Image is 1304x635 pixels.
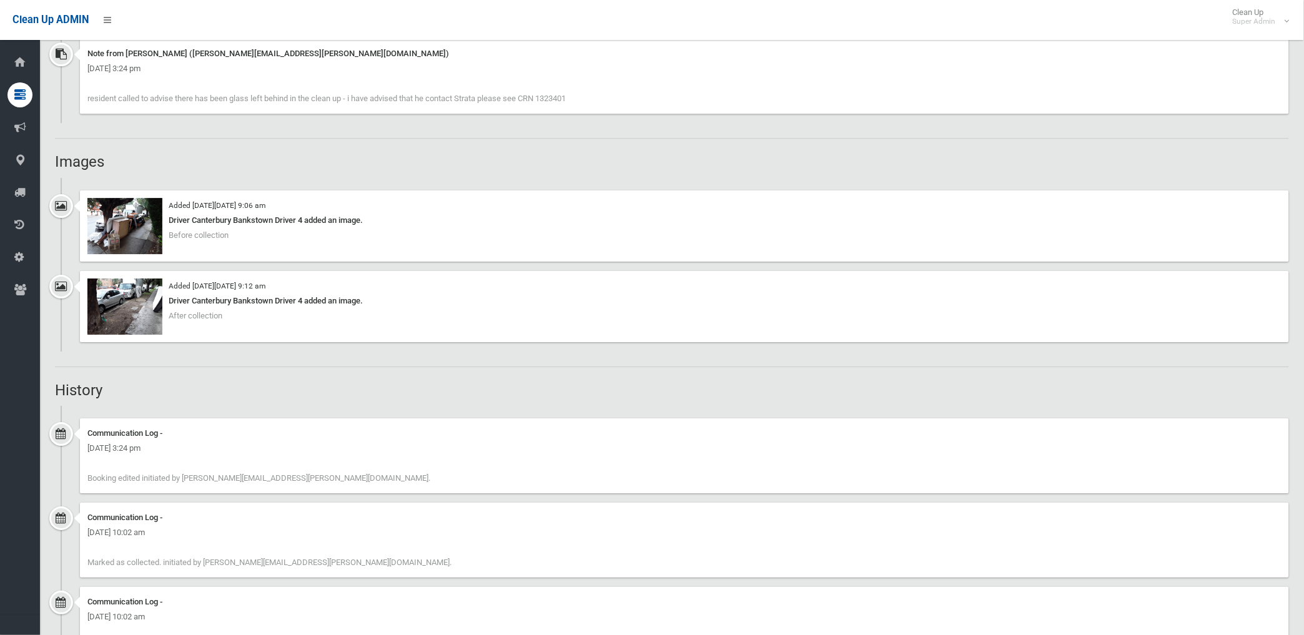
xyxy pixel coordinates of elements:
[169,230,229,240] span: Before collection
[87,198,162,254] img: 2025-09-1009.04.548927933530312852622.jpg
[169,201,265,210] small: Added [DATE][DATE] 9:06 am
[169,311,222,320] span: After collection
[87,609,1282,624] div: [DATE] 10:02 am
[87,278,162,335] img: 2025-09-1009.12.261594283484106097008.jpg
[87,510,1282,525] div: Communication Log -
[87,525,1282,540] div: [DATE] 10:02 am
[87,441,1282,456] div: [DATE] 3:24 pm
[87,558,452,567] span: Marked as collected. initiated by [PERSON_NAME][EMAIL_ADDRESS][PERSON_NAME][DOMAIN_NAME].
[87,213,1282,228] div: Driver Canterbury Bankstown Driver 4 added an image.
[1227,7,1288,26] span: Clean Up
[87,426,1282,441] div: Communication Log -
[169,282,265,290] small: Added [DATE][DATE] 9:12 am
[87,293,1282,308] div: Driver Canterbury Bankstown Driver 4 added an image.
[87,94,566,103] span: resident called to advise there has been glass left behind in the clean up - i have advised that ...
[55,154,1289,170] h2: Images
[1233,17,1276,26] small: Super Admin
[55,382,1289,398] h2: History
[87,46,1282,61] div: Note from [PERSON_NAME] ([PERSON_NAME][EMAIL_ADDRESS][PERSON_NAME][DOMAIN_NAME])
[87,473,430,483] span: Booking edited initiated by [PERSON_NAME][EMAIL_ADDRESS][PERSON_NAME][DOMAIN_NAME].
[87,594,1282,609] div: Communication Log -
[87,61,1282,76] div: [DATE] 3:24 pm
[12,14,89,26] span: Clean Up ADMIN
